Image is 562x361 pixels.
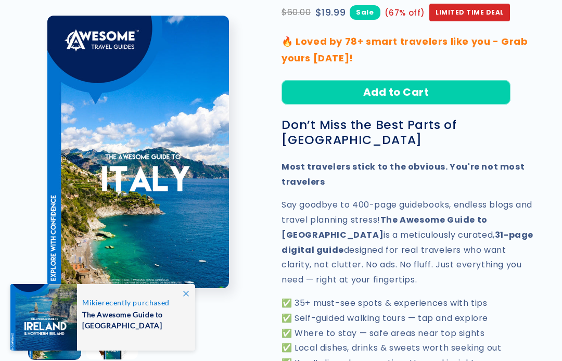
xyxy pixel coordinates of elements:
[282,80,510,105] button: Add to Cart
[350,5,380,19] span: Sale
[82,307,184,331] span: The Awesome Guide to [GEOGRAPHIC_DATA]
[315,4,346,21] span: $19.99
[82,298,184,307] span: recently purchased
[282,5,311,20] span: $60.00
[429,4,510,21] span: Limited Time Deal
[282,198,536,288] p: Say goodbye to 400-page guidebooks, endless blogs and travel planning stress! is a meticulously c...
[282,214,488,241] strong: The Awesome Guide to [GEOGRAPHIC_DATA]
[282,161,525,188] strong: Most travelers stick to the obvious. You're not most travelers
[282,33,536,67] p: 🔥 Loved by 78+ smart travelers like you - Grab yours [DATE]!
[282,118,536,148] h3: Don’t Miss the Best Parts of [GEOGRAPHIC_DATA]
[82,298,102,307] span: Mikie
[385,6,425,20] span: (67% off)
